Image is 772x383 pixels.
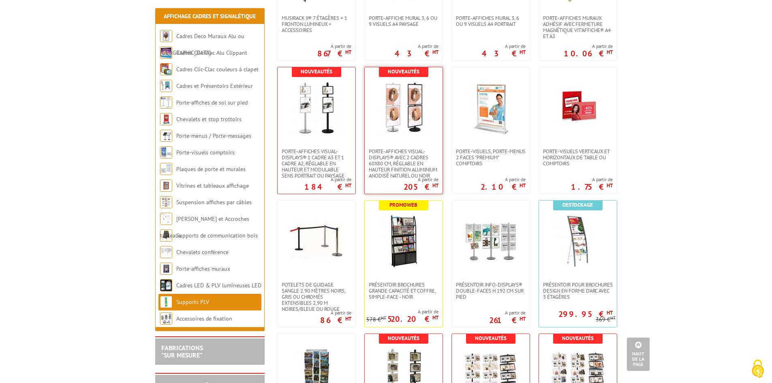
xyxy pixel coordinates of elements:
img: Présentoir pour brochures design en forme d'arc avec 3 étagères [550,213,606,270]
span: Porte-visuels verticaux et horizontaux de table ou comptoirs [543,148,613,167]
a: Présentoir Info-Displays® double-faces H 192 cm sur pied [452,282,530,300]
sup: HT [607,309,613,316]
span: A partir de [482,43,526,49]
a: Porte-visuels verticaux et horizontaux de table ou comptoirs [539,148,617,167]
a: Cadres et Présentoirs Extérieur [176,82,253,90]
a: Suspension affiches par câbles [176,199,252,206]
b: Destockage [562,201,593,208]
img: Suspension affiches par câbles [160,196,172,208]
span: A partir de [317,43,351,49]
a: Porte-menus / Porte-messages [176,132,251,139]
a: Supports de communication bois [176,232,258,239]
sup: HT [381,315,386,321]
sup: HT [520,315,526,322]
img: Porte-affiches muraux [160,263,172,275]
img: Cadres LED & PLV lumineuses LED [160,279,172,291]
img: Chevalets et stop trottoirs [160,113,172,125]
a: Chevalets et stop trottoirs [176,116,242,123]
span: Présentoir Info-Displays® double-faces H 192 cm sur pied [456,282,526,300]
sup: HT [610,315,616,321]
a: Porte-affiche mural 3, 6 ou 9 visuels A4 paysage [365,15,443,27]
a: Musirack II® 7 étagères + 1 fronton lumineux + accessoires [278,15,355,33]
p: 369 € [596,317,616,323]
span: Porte-affiche mural 3, 6 ou 9 visuels A4 paysage [369,15,438,27]
b: Nouveautés [562,335,594,342]
img: Présentoir Info-Displays® double-faces H 192 cm sur pied [462,213,519,270]
a: Chevalets conférence [176,248,229,256]
span: Porte-affiches mural 3, 6 ou 9 visuels A4 portrait [456,15,526,27]
img: Supports PLV [160,296,172,308]
p: 299.95 € [558,312,613,317]
span: A partir de [489,310,526,316]
sup: HT [345,182,351,189]
span: Musirack II® 7 étagères + 1 fronton lumineux + accessoires [282,15,351,33]
span: Présentoir brochures Grande capacité et coffre, simple-face - Noir [369,282,438,300]
b: Nouveautés [301,68,332,75]
p: 184 € [304,184,351,189]
img: Porte-visuels verticaux et horizontaux de table ou comptoirs [550,79,606,136]
p: 1.75 € [571,184,613,189]
a: Affichage Cadres et Signalétique [164,13,256,20]
p: 205 € [404,184,438,189]
a: Supports PLV [176,298,209,306]
p: 43 € [395,51,438,56]
img: Plaques de porte et murales [160,163,172,175]
sup: HT [432,182,438,189]
span: Porte-affiches muraux adhésif avec fermeture magnétique VIT’AFFICHE® A4 et A3 [543,15,613,39]
a: Porte-affiches Visual-Displays® avec 2 cadres 60x80 cm, réglable en hauteur finition aluminium an... [365,148,443,179]
span: A partir de [304,176,351,183]
img: Cadres Deco Muraux Alu ou Bois [160,30,172,42]
p: 867 € [317,51,351,56]
a: Porte-affiches Visual-Displays® 1 cadre A3 et 1 cadre A2, réglable en hauteur et modulable sens p... [278,148,355,179]
a: Vitrines et tableaux affichage [176,182,249,189]
img: Cimaises et Accroches tableaux [160,213,172,225]
img: Cookies (fenêtre modale) [748,359,768,379]
span: Présentoir pour brochures design en forme d'arc avec 3 étagères [543,282,613,300]
a: Accessoires de fixation [176,315,232,322]
a: Porte-affiches de sol sur pied [176,99,248,106]
span: A partir de [395,43,438,49]
span: A partir de [404,176,438,183]
img: Vitrines et tableaux affichage [160,180,172,192]
b: Promoweb [389,201,417,208]
img: Porte-affiches Visual-Displays® 1 cadre A3 et 1 cadre A2, réglable en hauteur et modulable sens p... [288,79,345,136]
p: 578 € [366,317,386,323]
img: Porte-visuels, Porte-menus 2 faces [462,79,519,136]
sup: HT [345,315,351,322]
a: Potelets de guidage sangle 2.90 mètres noirs, gris ou chromés extensibles 2,90 m noires/bleue ou ... [278,282,355,312]
span: Porte-affiches Visual-Displays® 1 cadre A3 et 1 cadre A2, réglable en hauteur et modulable sens p... [282,148,351,179]
sup: HT [345,49,351,56]
a: Cadres Clic-Clac Alu Clippant [176,49,247,56]
span: A partir de [564,43,613,49]
img: Porte-menus / Porte-messages [160,130,172,142]
img: Chevalets conférence [160,246,172,258]
a: Porte-visuels comptoirs [176,149,235,156]
p: 10.06 € [564,51,613,56]
a: Haut de la page [627,338,650,371]
a: [PERSON_NAME] et Accroches tableaux [160,215,249,239]
p: 261 € [489,318,526,323]
span: A partir de [366,308,438,315]
img: Potelets de guidage sangle 2.90 mètres noirs, gris ou chromés extensibles 2,90 m noires/bleue ou ... [288,213,345,270]
img: Porte-affiches de sol sur pied [160,96,172,109]
a: Cadres Clic-Clac couleurs à clapet [176,66,259,73]
b: Nouveautés [475,335,507,342]
img: Porte-visuels comptoirs [160,146,172,158]
button: Cookies (fenêtre modale) [744,355,772,383]
a: Porte-affiches muraux [176,265,230,272]
a: Cadres LED & PLV lumineuses LED [176,282,261,289]
span: Potelets de guidage sangle 2.90 mètres noirs, gris ou chromés extensibles 2,90 m noires/bleue ou ... [282,282,351,312]
img: Présentoir brochures Grande capacité et coffre, simple-face - Noir [375,213,432,270]
sup: HT [520,49,526,56]
img: Porte-affiches Visual-Displays® avec 2 cadres 60x80 cm, réglable en hauteur finition aluminium an... [375,79,432,136]
p: 2.10 € [481,184,526,189]
a: Cadres Deco Muraux Alu ou [GEOGRAPHIC_DATA] [160,32,244,56]
a: Porte-visuels, Porte-menus 2 faces "Premium" comptoirs [452,148,530,167]
b: Nouveautés [388,335,419,342]
span: Porte-affiches Visual-Displays® avec 2 cadres 60x80 cm, réglable en hauteur finition aluminium an... [369,148,438,179]
p: 43 € [482,51,526,56]
span: A partir de [481,176,526,183]
a: Présentoir pour brochures design en forme d'arc avec 3 étagères [539,282,617,300]
span: A partir de [320,310,351,316]
b: Nouveautés [388,68,419,75]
